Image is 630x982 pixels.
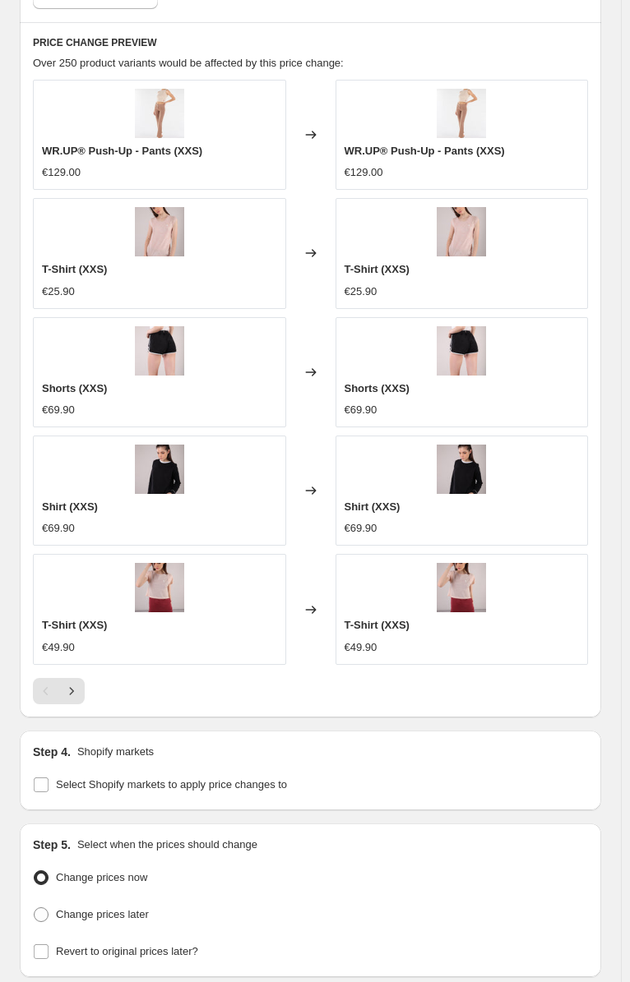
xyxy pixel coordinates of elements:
div: €25.90 [42,284,75,300]
span: T-Shirt (XXS) [42,619,107,631]
img: 1_80x.jpg [437,89,486,138]
h2: Step 4. [33,744,71,760]
img: 1739_80x.jpg [135,207,184,256]
span: T-Shirt (XXS) [42,263,107,275]
img: 1743_80x.jpg [437,326,486,376]
span: Shorts (XXS) [345,382,410,394]
nav: Pagination [33,678,85,704]
p: Shopify markets [77,744,154,760]
span: Revert to original prices later? [56,945,198,957]
img: 1743_80x.jpg [135,326,184,376]
div: €129.00 [345,164,383,181]
span: Over 250 product variants would be affected by this price change: [33,57,344,69]
span: WR.UP® Push-Up - Pants (XXS) [42,145,202,157]
div: €129.00 [42,164,81,181]
div: €69.90 [42,402,75,418]
img: 1_80x.jpg [135,89,184,138]
span: Change prices later [56,908,149,920]
span: WR.UP® Push-Up - Pants (XXS) [345,145,505,157]
img: 1739_80x.jpg [437,207,486,256]
img: 1751_80x.jpg [437,563,486,612]
span: Shirt (XXS) [345,500,401,513]
span: Shorts (XXS) [42,382,107,394]
h2: Step 5. [33,837,71,853]
span: T-Shirt (XXS) [345,619,410,631]
img: 1748_80x.jpg [135,445,184,494]
div: €25.90 [345,284,378,300]
span: Select Shopify markets to apply price changes to [56,778,287,791]
img: 1751_80x.jpg [135,563,184,612]
span: Change prices now [56,871,147,883]
img: 1748_80x.jpg [437,445,486,494]
div: €49.90 [42,639,75,656]
span: Shirt (XXS) [42,500,98,513]
h6: PRICE CHANGE PREVIEW [33,36,588,49]
div: €69.90 [345,402,378,418]
p: Select when the prices should change [77,837,257,853]
div: €49.90 [345,639,378,656]
div: €69.90 [345,520,378,537]
div: €69.90 [42,520,75,537]
span: T-Shirt (XXS) [345,263,410,275]
button: Next [58,678,85,704]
